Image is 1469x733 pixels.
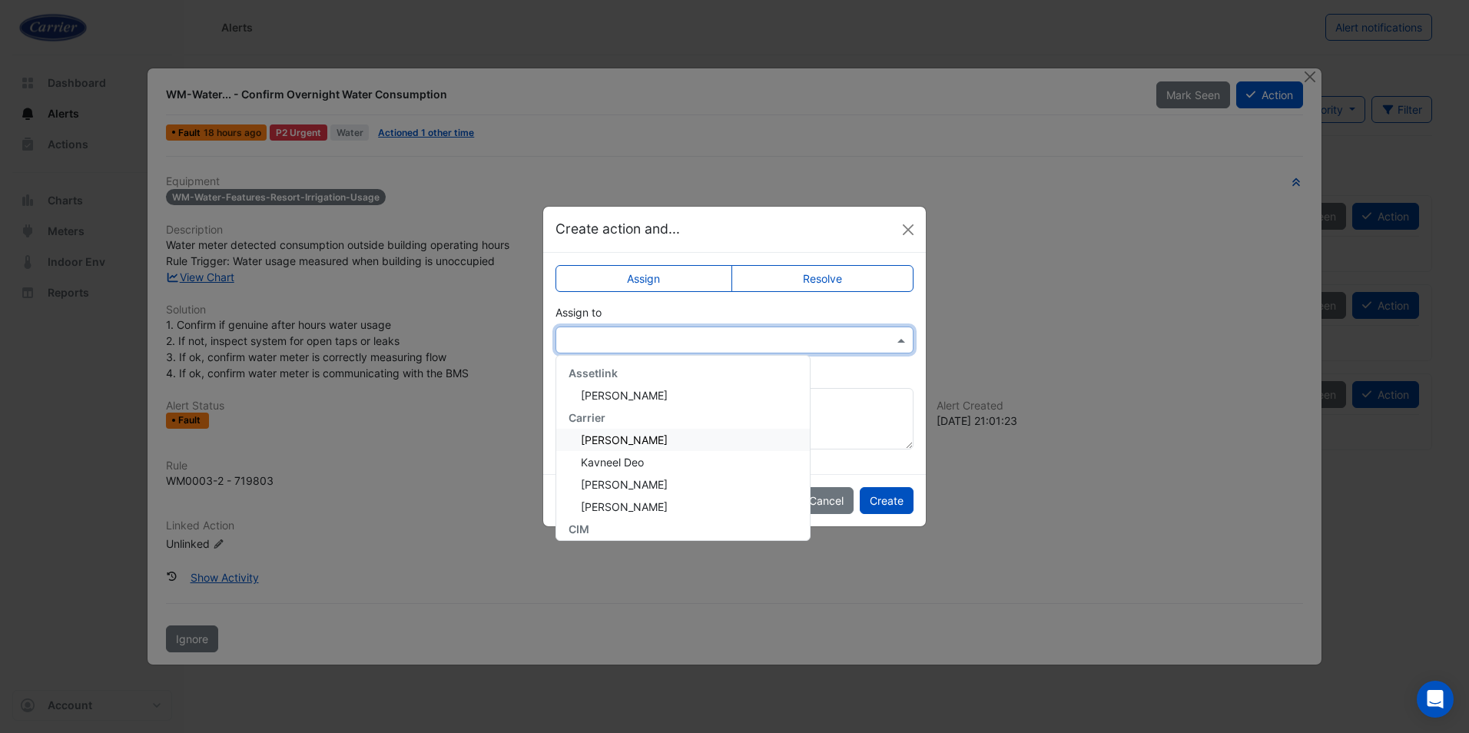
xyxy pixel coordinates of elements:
[897,218,920,241] button: Close
[569,366,618,380] span: Assetlink
[569,411,605,424] span: Carrier
[555,219,680,239] h5: Create action and...
[731,265,914,292] label: Resolve
[555,265,732,292] label: Assign
[581,500,668,513] span: [PERSON_NAME]
[581,389,668,402] span: [PERSON_NAME]
[1417,681,1454,718] div: Open Intercom Messenger
[860,487,914,514] button: Create
[569,522,589,536] span: CIM
[581,433,668,446] span: [PERSON_NAME]
[555,304,602,320] label: Assign to
[555,355,811,541] ng-dropdown-panel: Options list
[581,478,668,491] span: [PERSON_NAME]
[581,456,644,469] span: Kavneel Deo
[799,487,854,514] button: Cancel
